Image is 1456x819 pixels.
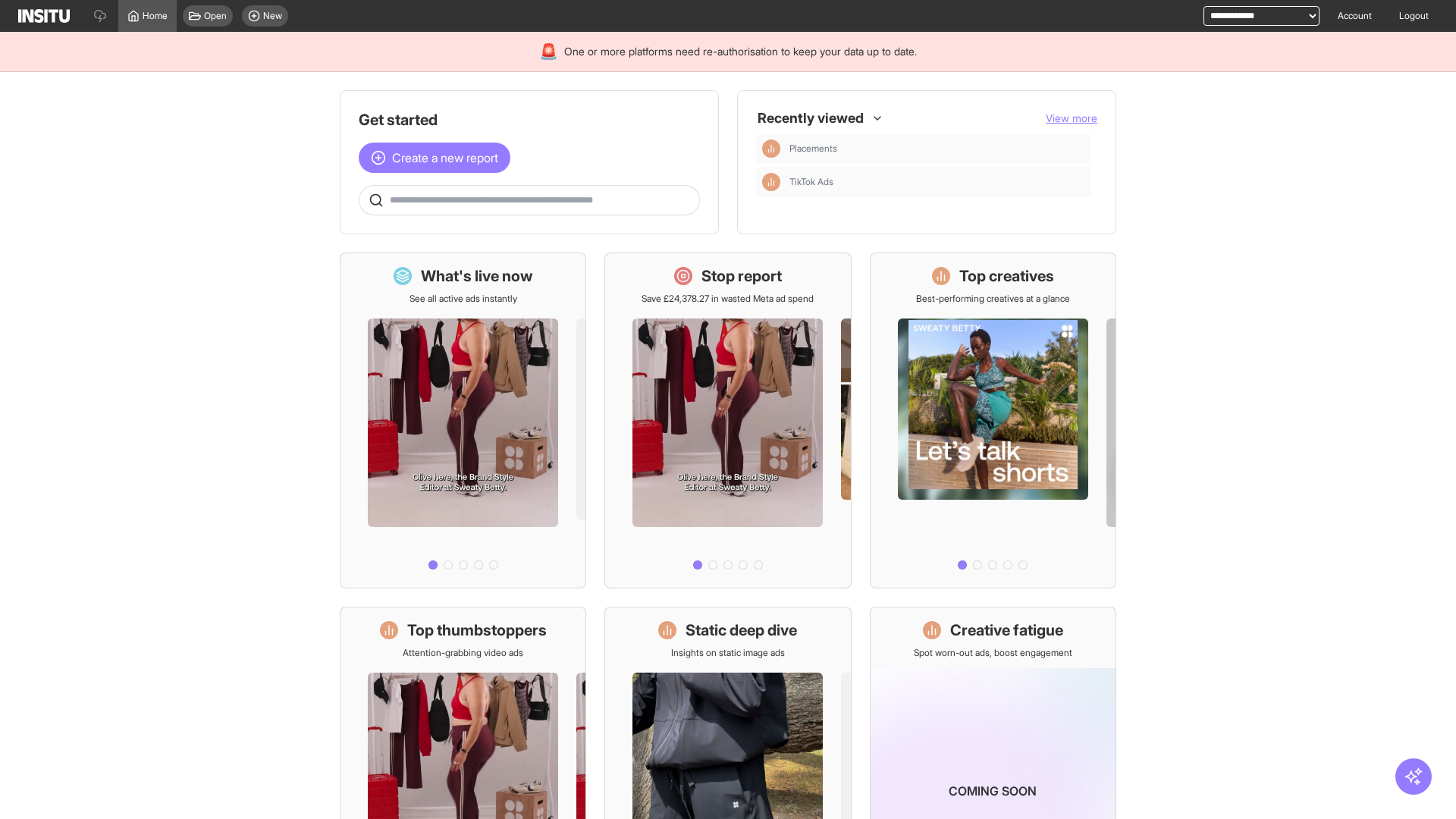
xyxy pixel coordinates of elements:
[789,143,837,155] span: Placements
[789,143,1085,155] span: Placements
[789,176,833,188] span: TikTok Ads
[1046,111,1097,124] span: View more
[263,10,282,22] span: New
[671,647,785,659] p: Insights on static image ads
[642,293,814,305] p: Save £24,378.27 in wasted Meta ad spend
[870,253,1116,588] a: Top creativesBest-performing creatives at a glance
[604,253,851,588] a: Stop reportSave £24,378.27 in wasted Meta ad spend
[407,620,547,641] h1: Top thumbstoppers
[701,265,782,287] h1: Stop report
[359,109,700,130] h1: Get started
[403,647,523,659] p: Attention-grabbing video ads
[340,253,586,588] a: What's live nowSee all active ads instantly
[359,143,510,173] button: Create a new report
[959,265,1054,287] h1: Top creatives
[1046,111,1097,126] button: View more
[204,10,227,22] span: Open
[409,293,517,305] p: See all active ads instantly
[18,9,70,23] img: Logo
[916,293,1070,305] p: Best-performing creatives at a glance
[539,41,558,62] div: 🚨
[421,265,533,287] h1: What's live now
[143,10,168,22] span: Home
[789,176,1085,188] span: TikTok Ads
[762,140,780,158] div: Insights
[564,44,917,59] span: One or more platforms need re-authorisation to keep your data up to date.
[392,149,498,167] span: Create a new report
[762,173,780,191] div: Insights
[686,620,797,641] h1: Static deep dive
